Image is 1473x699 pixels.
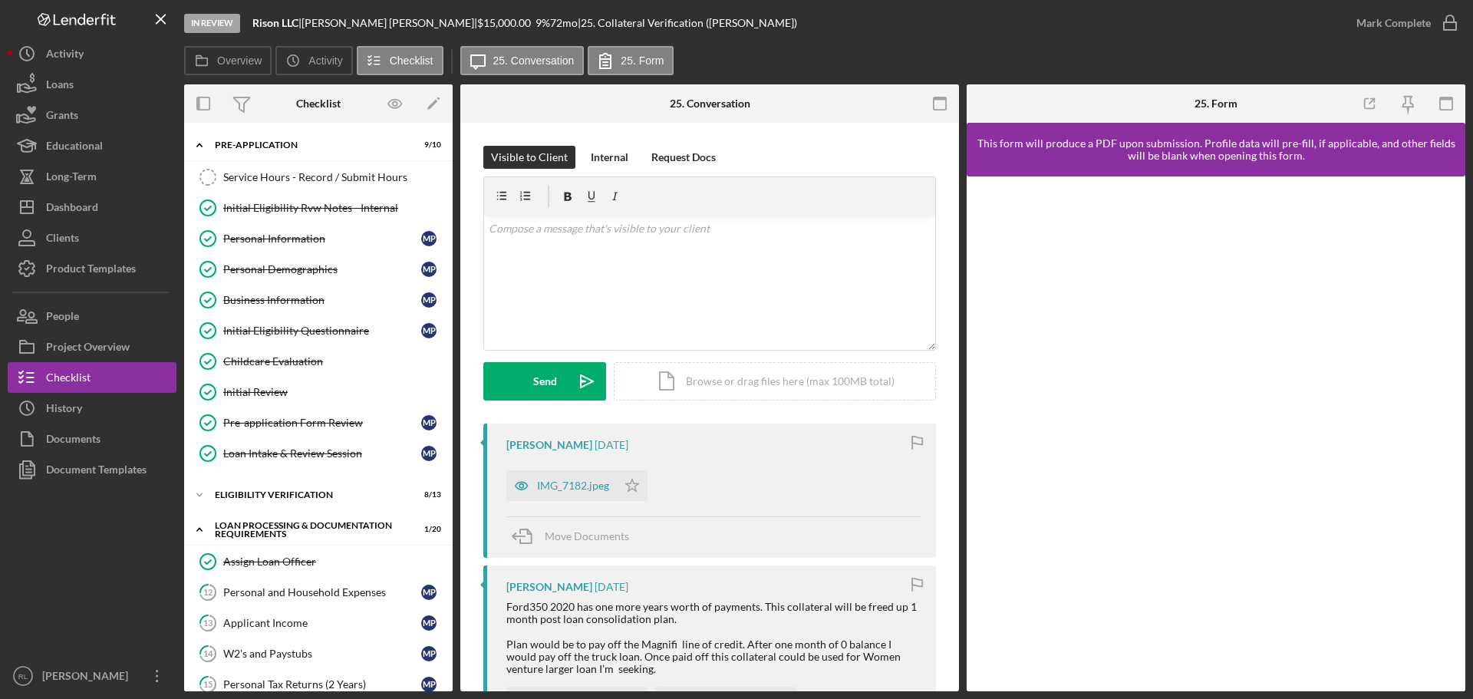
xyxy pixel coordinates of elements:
[8,661,176,691] button: RL[PERSON_NAME]
[192,638,445,669] a: 14W2's and PaystubsMP
[421,677,437,692] div: M P
[184,14,240,33] div: In Review
[192,546,445,577] a: Assign Loan Officer
[421,415,437,430] div: M P
[421,292,437,308] div: M P
[18,672,28,681] text: RL
[506,517,644,556] button: Move Documents
[252,17,302,29] div: |
[483,362,606,401] button: Send
[203,679,213,689] tspan: 15
[421,585,437,600] div: M P
[38,661,138,695] div: [PERSON_NAME]
[192,193,445,223] a: Initial Eligibility Rvw Notes - Internal
[506,470,648,501] button: IMG_7182.jpeg
[223,232,421,245] div: Personal Information
[252,16,298,29] b: Rison LLC
[223,386,444,398] div: Initial Review
[215,140,403,150] div: Pre-Application
[491,146,568,169] div: Visible to Client
[1341,8,1465,38] button: Mark Complete
[537,480,609,492] div: IMG_7182.jpeg
[421,446,437,461] div: M P
[535,17,550,29] div: 9 %
[357,46,443,75] button: Checklist
[192,608,445,638] a: 13Applicant IncomeMP
[223,447,421,460] div: Loan Intake & Review Session
[506,439,592,451] div: [PERSON_NAME]
[621,54,664,67] label: 25. Form
[223,355,444,368] div: Childcare Evaluation
[8,454,176,485] button: Document Templates
[203,587,213,597] tspan: 12
[223,294,421,306] div: Business Information
[414,490,441,500] div: 8 / 13
[192,285,445,315] a: Business InformationMP
[421,231,437,246] div: M P
[223,617,421,629] div: Applicant Income
[223,648,421,660] div: W2's and Paystubs
[591,146,628,169] div: Internal
[192,162,445,193] a: Service Hours - Record / Submit Hours
[578,17,797,29] div: | 25. Collateral Verification ([PERSON_NAME])
[302,17,477,29] div: [PERSON_NAME] [PERSON_NAME] |
[477,17,535,29] div: $15,000.00
[550,17,578,29] div: 72 mo
[974,137,1458,162] div: This form will produce a PDF upon submission. Profile data will pre-fill, if applicable, and othe...
[506,601,921,675] div: Ford350 2020 has one more years worth of payments. This collateral will be freed up 1 month post ...
[217,54,262,67] label: Overview
[414,140,441,150] div: 9 / 10
[421,323,437,338] div: M P
[203,648,213,658] tspan: 14
[414,525,441,534] div: 1 / 20
[192,377,445,407] a: Initial Review
[506,581,592,593] div: [PERSON_NAME]
[223,325,421,337] div: Initial Eligibility Questionnaire
[644,146,723,169] button: Request Docs
[296,97,341,110] div: Checklist
[192,577,445,608] a: 12Personal and Household ExpensesMP
[588,46,674,75] button: 25. Form
[670,97,750,110] div: 25. Conversation
[1356,8,1431,38] div: Mark Complete
[203,618,213,628] tspan: 13
[192,407,445,438] a: Pre-application Form ReviewMP
[460,46,585,75] button: 25. Conversation
[184,46,272,75] button: Overview
[215,490,403,500] div: Eligibility Verification
[223,202,444,214] div: Initial Eligibility Rvw Notes - Internal
[275,46,352,75] button: Activity
[1195,97,1237,110] div: 25. Form
[192,315,445,346] a: Initial Eligibility QuestionnaireMP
